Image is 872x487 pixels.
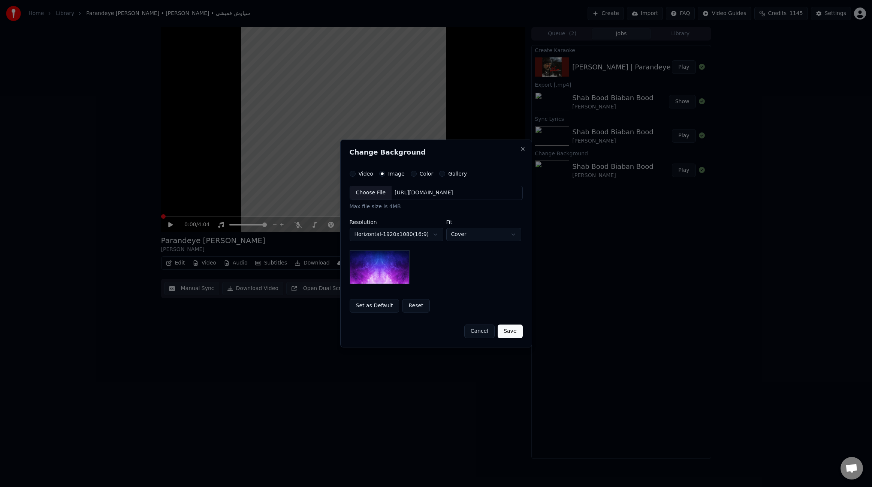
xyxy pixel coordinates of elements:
[446,219,521,225] label: Fit
[392,189,456,197] div: [URL][DOMAIN_NAME]
[350,149,523,156] h2: Change Background
[350,203,523,210] div: Max file size is 4MB
[402,299,429,313] button: Reset
[359,171,373,176] label: Video
[350,219,443,225] label: Resolution
[448,171,467,176] label: Gallery
[350,299,399,313] button: Set as Default
[498,325,522,338] button: Save
[388,171,405,176] label: Image
[464,325,495,338] button: Cancel
[350,186,392,200] div: Choose File
[420,171,434,176] label: Color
